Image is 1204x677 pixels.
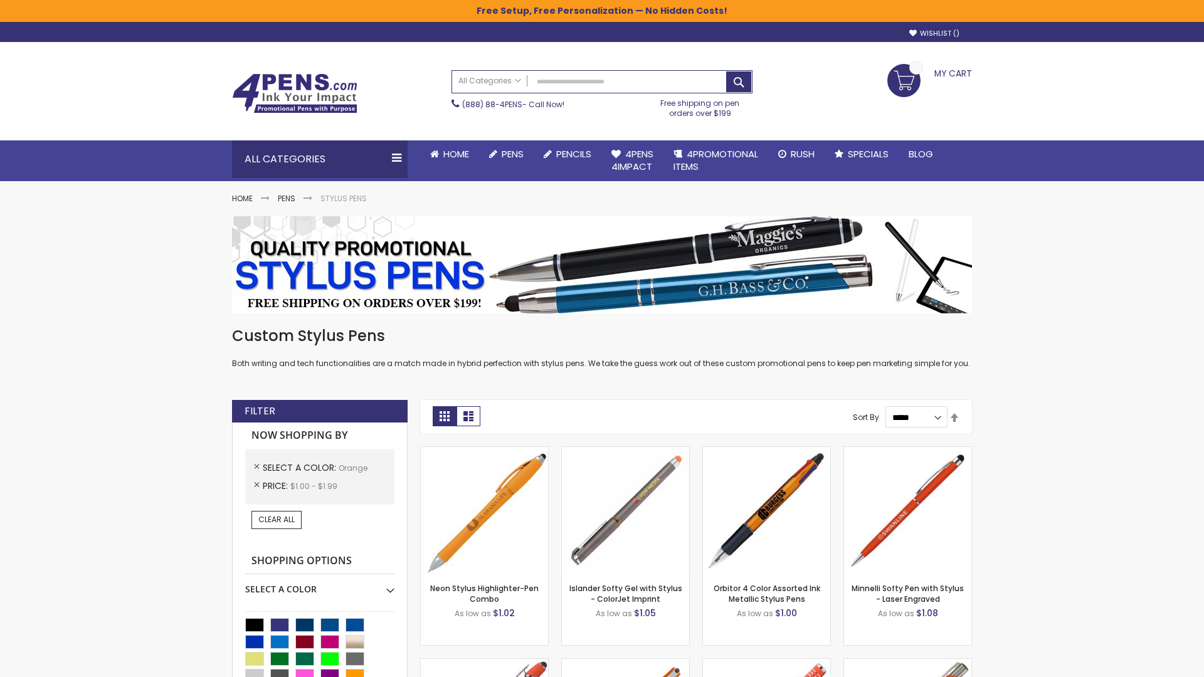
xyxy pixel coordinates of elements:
[791,147,815,160] span: Rush
[556,147,591,160] span: Pencils
[232,216,972,313] img: Stylus Pens
[562,658,689,669] a: Avendale Velvet Touch Stylus Gel Pen-Orange
[916,607,938,619] span: $1.08
[479,140,534,168] a: Pens
[278,193,295,204] a: Pens
[844,447,971,574] img: Minnelli Softy Pen with Stylus - Laser Engraved-Orange
[455,608,491,619] span: As low as
[502,147,524,160] span: Pens
[737,608,773,619] span: As low as
[878,608,914,619] span: As low as
[909,147,933,160] span: Blog
[433,406,457,426] strong: Grid
[844,658,971,669] a: Tres-Chic Softy Brights with Stylus Pen - Laser-Orange
[320,193,367,204] strong: Stylus Pens
[673,147,758,173] span: 4PROMOTIONAL ITEMS
[775,607,797,619] span: $1.00
[611,147,653,173] span: 4Pens 4impact
[232,193,253,204] a: Home
[601,140,663,181] a: 4Pens4impact
[596,608,632,619] span: As low as
[909,29,959,38] a: Wishlist
[562,447,689,574] img: Islander Softy Gel with Stylus - ColorJet Imprint-Orange
[245,548,394,575] strong: Shopping Options
[703,447,830,574] img: Orbitor 4 Color Assorted Ink Metallic Stylus Pens-Orange
[534,140,601,168] a: Pencils
[232,140,408,178] div: All Categories
[714,583,820,604] a: Orbitor 4 Color Assorted Ink Metallic Stylus Pens
[232,326,972,369] div: Both writing and tech functionalities are a match made in hybrid perfection with stylus pens. We ...
[703,446,830,457] a: Orbitor 4 Color Assorted Ink Metallic Stylus Pens-Orange
[703,658,830,669] a: Marin Softy Pen with Stylus - Laser Engraved-Orange
[848,147,889,160] span: Specials
[421,447,548,574] img: Neon Stylus Highlighter-Pen Combo-Orange
[245,422,394,449] strong: Now Shopping by
[569,583,682,604] a: Islander Softy Gel with Stylus - ColorJet Imprint
[258,514,295,525] span: Clear All
[421,658,548,669] a: 4P-MS8B-Orange
[458,76,521,86] span: All Categories
[251,511,302,528] a: Clear All
[420,140,479,168] a: Home
[663,140,768,181] a: 4PROMOTIONALITEMS
[825,140,899,168] a: Specials
[634,607,656,619] span: $1.05
[648,93,753,118] div: Free shipping on pen orders over $199
[245,404,275,418] strong: Filter
[462,99,522,110] a: (888) 88-4PENS
[852,583,964,604] a: Minnelli Softy Pen with Stylus - Laser Engraved
[768,140,825,168] a: Rush
[232,326,972,346] h1: Custom Stylus Pens
[290,481,337,491] span: $1.00 - $1.99
[263,480,290,492] span: Price
[844,446,971,457] a: Minnelli Softy Pen with Stylus - Laser Engraved-Orange
[452,71,527,92] a: All Categories
[462,99,564,110] span: - Call Now!
[853,412,879,422] label: Sort By
[899,140,943,168] a: Blog
[562,446,689,457] a: Islander Softy Gel with Stylus - ColorJet Imprint-Orange
[493,607,515,619] span: $1.02
[263,461,339,474] span: Select A Color
[232,73,357,113] img: 4Pens Custom Pens and Promotional Products
[245,574,394,596] div: Select A Color
[430,583,539,604] a: Neon Stylus Highlighter-Pen Combo
[421,446,548,457] a: Neon Stylus Highlighter-Pen Combo-Orange
[443,147,469,160] span: Home
[339,463,367,473] span: Orange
